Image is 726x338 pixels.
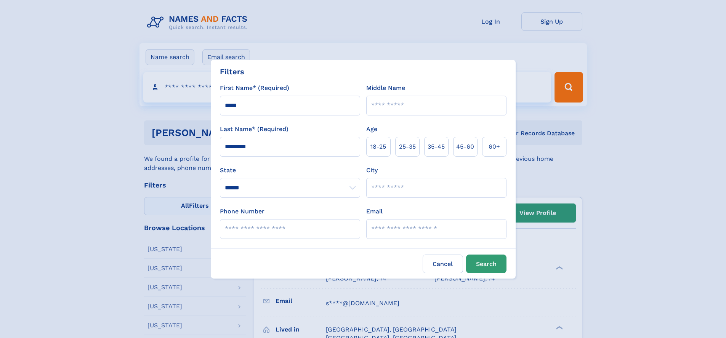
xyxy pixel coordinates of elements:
[370,142,386,151] span: 18‑25
[466,255,506,273] button: Search
[220,125,288,134] label: Last Name* (Required)
[423,255,463,273] label: Cancel
[366,125,377,134] label: Age
[220,166,360,175] label: State
[399,142,416,151] span: 25‑35
[366,83,405,93] label: Middle Name
[366,166,378,175] label: City
[220,66,244,77] div: Filters
[220,83,289,93] label: First Name* (Required)
[366,207,383,216] label: Email
[456,142,474,151] span: 45‑60
[428,142,445,151] span: 35‑45
[489,142,500,151] span: 60+
[220,207,264,216] label: Phone Number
